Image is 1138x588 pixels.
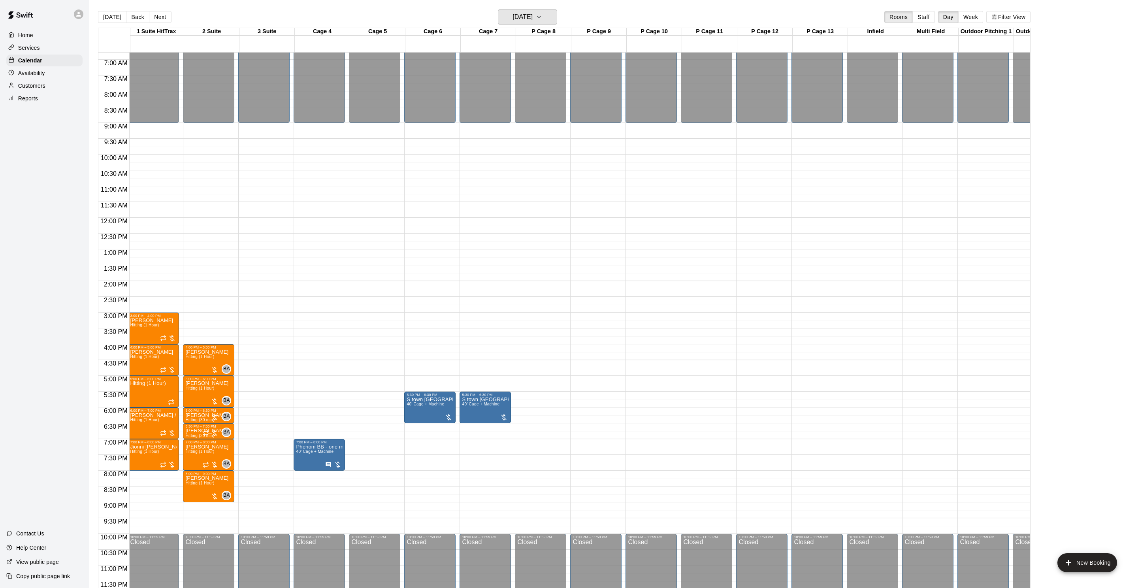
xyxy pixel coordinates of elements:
span: 6:00 PM [102,407,130,414]
div: 4:00 PM – 5:00 PM: Hitting (1 Hour) [128,344,179,376]
div: 10:00 PM – 11:59 PM [739,535,785,539]
span: BA [223,492,230,499]
p: Reports [18,94,38,102]
div: 7:00 PM – 8:00 PM [296,440,343,444]
p: View public page [16,558,59,566]
span: 40’ Cage + Machine [462,402,499,406]
span: 11:00 PM [98,565,129,572]
span: Hitting (1 Hour) [185,481,214,485]
div: 8:00 PM – 9:00 PM [185,472,232,476]
span: Brian Anderson [225,428,231,437]
span: 1:00 PM [102,249,130,256]
span: Recurring event [203,462,209,468]
span: 9:00 AM [102,123,130,130]
span: 11:00 AM [99,186,130,193]
div: 10:00 PM – 11:59 PM [1015,535,1062,539]
div: 10:00 PM – 11:59 PM [683,535,730,539]
span: 9:00 PM [102,502,130,509]
button: [DATE] [98,11,126,23]
div: Cage 6 [405,28,461,36]
span: Recurring event [160,335,166,341]
a: Reports [6,92,83,104]
div: Outdoor Pitching 2 [1014,28,1069,36]
p: Availability [18,69,45,77]
div: Brian Anderson [222,459,231,469]
span: Brian Anderson [225,412,231,421]
div: P Cage 8 [516,28,571,36]
div: 6:00 PM – 7:00 PM [130,409,177,413]
span: 12:00 PM [98,218,129,224]
svg: Has notes [325,462,332,468]
div: 5:30 PM – 6:30 PM: S town Panepinto [460,392,511,423]
button: Rooms [884,11,913,23]
div: Brian Anderson [222,428,231,437]
p: Help Center [16,544,46,552]
div: 10:00 PM – 11:59 PM [517,535,564,539]
button: Filter View [986,11,1031,23]
div: Cage 4 [295,28,350,36]
span: Hitting (1 Hour) [185,354,214,359]
span: 10:30 PM [98,550,129,556]
span: 40’ Cage + Machine [407,402,444,406]
div: 5:00 PM – 6:00 PM [130,377,177,381]
button: Next [149,11,171,23]
span: Recurring event [168,399,174,405]
div: 4:00 PM – 5:00 PM [130,345,177,349]
div: 10:00 PM – 11:59 PM [130,535,177,539]
div: Home [6,29,83,41]
div: 7:00 PM – 8:00 PM: Hitting (1 Hour) [183,439,234,471]
div: P Cage 13 [793,28,848,36]
span: Hitting (1 Hour) [185,386,214,390]
span: Brian Anderson [225,396,231,405]
p: Calendar [18,57,42,64]
div: 10:00 PM – 11:59 PM [794,535,840,539]
div: 6:00 PM – 6:30 PM [185,409,232,413]
span: 7:30 PM [102,455,130,462]
div: 10:00 PM – 11:59 PM [849,535,896,539]
div: 1 Suite HitTrax [129,28,184,36]
div: 3:00 PM – 4:00 PM [130,314,177,318]
div: 3:00 PM – 4:00 PM: Hitting (1 Hour) [128,313,179,344]
span: 8:30 AM [102,107,130,114]
div: 5:00 PM – 6:00 PM: Hitting (1 Hour) [183,376,234,407]
span: BA [223,460,230,468]
span: BA [223,397,230,405]
p: Home [18,31,33,39]
div: Cage 5 [350,28,405,36]
div: Services [6,42,83,54]
div: 3 Suite [239,28,295,36]
span: 7:00 AM [102,60,130,66]
p: Contact Us [16,530,44,537]
span: Hitting (1 Hour) [130,323,159,327]
span: Recurring event [203,430,209,436]
div: Brian Anderson [222,396,231,405]
p: Customers [18,82,45,90]
span: 1:30 PM [102,265,130,272]
a: Availability [6,67,83,79]
p: Copy public page link [16,572,70,580]
div: P Cage 11 [682,28,737,36]
span: 12:30 PM [98,234,129,240]
span: Recurring event [160,367,166,373]
a: Calendar [6,55,83,66]
div: 6:00 PM – 7:00 PM: Hitting (1 Hour) [128,407,179,439]
div: 7:00 PM – 8:00 PM: Hitting (1 Hour) [128,439,179,471]
div: Brian Anderson [222,412,231,421]
p: Services [18,44,40,52]
div: Outdoor Pitching 1 [959,28,1014,36]
div: Brian Anderson [222,364,231,374]
span: Hitting (1 Hour) [130,418,159,422]
span: 40’ Cage + Machine [296,449,333,454]
span: 5:00 PM [102,376,130,383]
span: 11:30 PM [98,581,129,588]
div: 8:00 PM – 9:00 PM: Hitting (1 Hour) [183,471,234,502]
span: 4:00 PM [102,344,130,351]
span: Brian Anderson [225,364,231,374]
span: BA [223,428,230,436]
span: 3:30 PM [102,328,130,335]
div: 10:00 PM – 11:59 PM [462,535,509,539]
div: 10:00 PM – 11:59 PM [904,535,951,539]
span: Recurring event [160,462,166,468]
div: 10:00 PM – 11:59 PM [351,535,398,539]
